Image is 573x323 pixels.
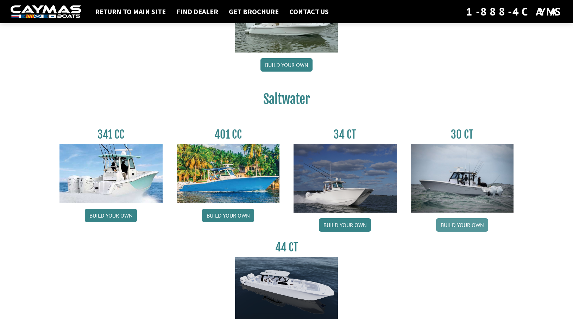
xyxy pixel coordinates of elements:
[59,91,514,111] h2: Saltwater
[59,128,163,141] h3: 341 CC
[202,209,254,222] a: Build your own
[436,218,488,232] a: Build your own
[177,144,280,203] img: 401CC_thumb.pg.jpg
[286,7,332,16] a: Contact Us
[59,144,163,203] img: 341CC-thumbjpg.jpg
[260,58,313,72] a: Build your own
[11,5,81,18] img: white-logo-c9c8dbefe5ff5ceceb0f0178aa75bf4bb51f6bca0971e226c86eb53dfe498488.png
[411,144,514,213] img: 30_CT_photo_shoot_for_caymas_connect.jpg
[235,241,338,254] h3: 44 CT
[466,4,562,19] div: 1-888-4CAYMAS
[173,7,222,16] a: Find Dealer
[294,128,397,141] h3: 34 CT
[411,128,514,141] h3: 30 CT
[85,209,137,222] a: Build your own
[177,128,280,141] h3: 401 CC
[319,218,371,232] a: Build your own
[225,7,282,16] a: Get Brochure
[92,7,169,16] a: Return to main site
[235,257,338,319] img: 44ct_background.png
[294,144,397,213] img: Caymas_34_CT_pic_1.jpg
